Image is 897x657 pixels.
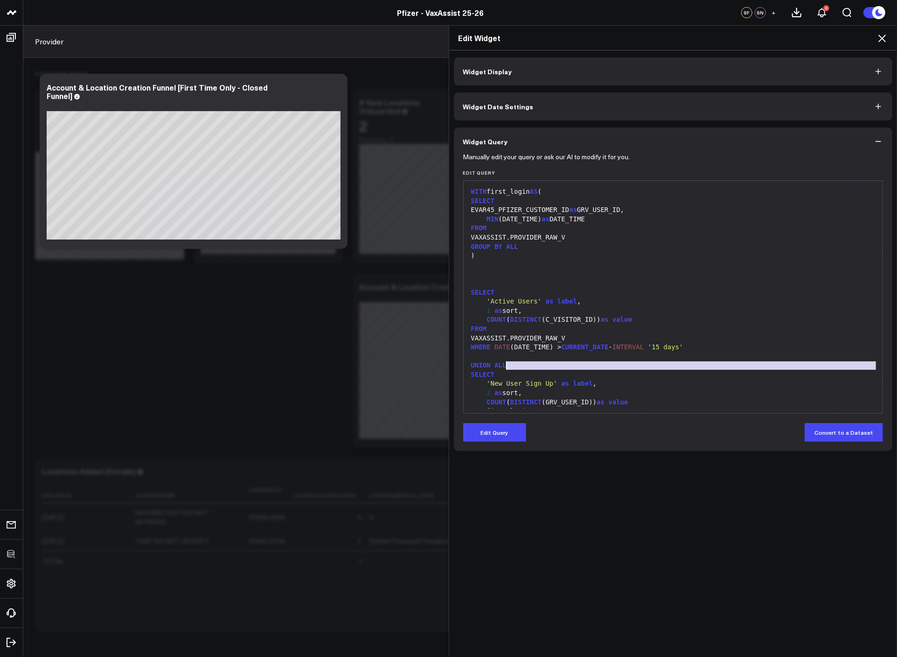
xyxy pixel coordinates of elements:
[471,407,487,415] span: FROM
[397,7,484,18] a: Pfizer - VaxAssist 25-26
[755,7,766,18] div: SN
[612,316,632,323] span: value
[561,343,608,351] span: CURRENT_DATE
[468,334,878,343] div: VAXASSIST.PROVIDER_RAW_V
[573,380,593,387] span: label
[561,380,569,387] span: as
[468,215,878,224] div: (DATE_TIME) DATE_TIME
[487,316,506,323] span: COUNT
[468,315,878,325] div: ( (C_VISITOR_ID))
[609,398,628,406] span: value
[471,197,495,205] span: SELECT
[454,92,893,120] button: Widget Date Settings
[468,233,878,242] div: VAXASSIST.PROVIDER_RAW_V
[506,243,518,250] span: ALL
[471,243,491,250] span: GROUP
[487,380,557,387] span: 'New User Sign Up'
[463,423,526,442] button: Edit Query
[468,306,878,316] div: sort,
[471,325,487,332] span: FROM
[463,68,512,75] span: Widget Display
[454,57,893,85] button: Widget Display
[494,307,502,314] span: as
[471,371,495,378] span: SELECT
[487,307,490,314] span: 1
[569,206,577,213] span: as
[468,343,878,352] div: (DATE_TIME) > -
[597,398,605,406] span: as
[468,297,878,306] div: ,
[471,343,491,351] span: WHERE
[487,389,490,396] span: 2
[459,33,888,43] h2: Edit Widget
[468,407,878,416] div: first_login
[530,188,538,195] span: AS
[468,187,878,197] div: first_login (
[494,343,510,351] span: DATE
[542,215,549,223] span: as
[463,153,630,161] p: Manually edit your query or ask our AI to modify it for you.
[510,316,542,323] span: DISTINCT
[463,138,508,145] span: Widget Query
[463,170,883,176] label: Edit Query
[463,103,534,110] span: Widget Date Settings
[468,205,878,215] div: EVAR45_PFIZER_CUSTOMER_ID GRV_USER_ID,
[612,343,644,351] span: INTERVAL
[487,398,506,406] span: COUNT
[823,5,829,11] div: 3
[772,9,776,16] span: +
[557,297,577,305] span: label
[648,343,683,351] span: '15 days'
[741,7,752,18] div: SF
[468,251,878,261] div: )
[471,188,487,195] span: WITH
[494,243,502,250] span: BY
[494,389,502,396] span: as
[468,398,878,407] div: ( (GRV_USER_ID))
[494,361,506,369] span: ALL
[601,316,609,323] span: as
[471,224,487,232] span: FROM
[805,423,883,442] button: Convert to a Dataset
[471,289,495,296] span: SELECT
[471,361,491,369] span: UNION
[768,7,779,18] button: +
[487,297,542,305] span: 'Active Users'
[546,297,554,305] span: as
[468,389,878,398] div: sort,
[510,398,542,406] span: DISTINCT
[454,127,893,155] button: Widget Query
[468,379,878,389] div: ,
[487,215,498,223] span: MIN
